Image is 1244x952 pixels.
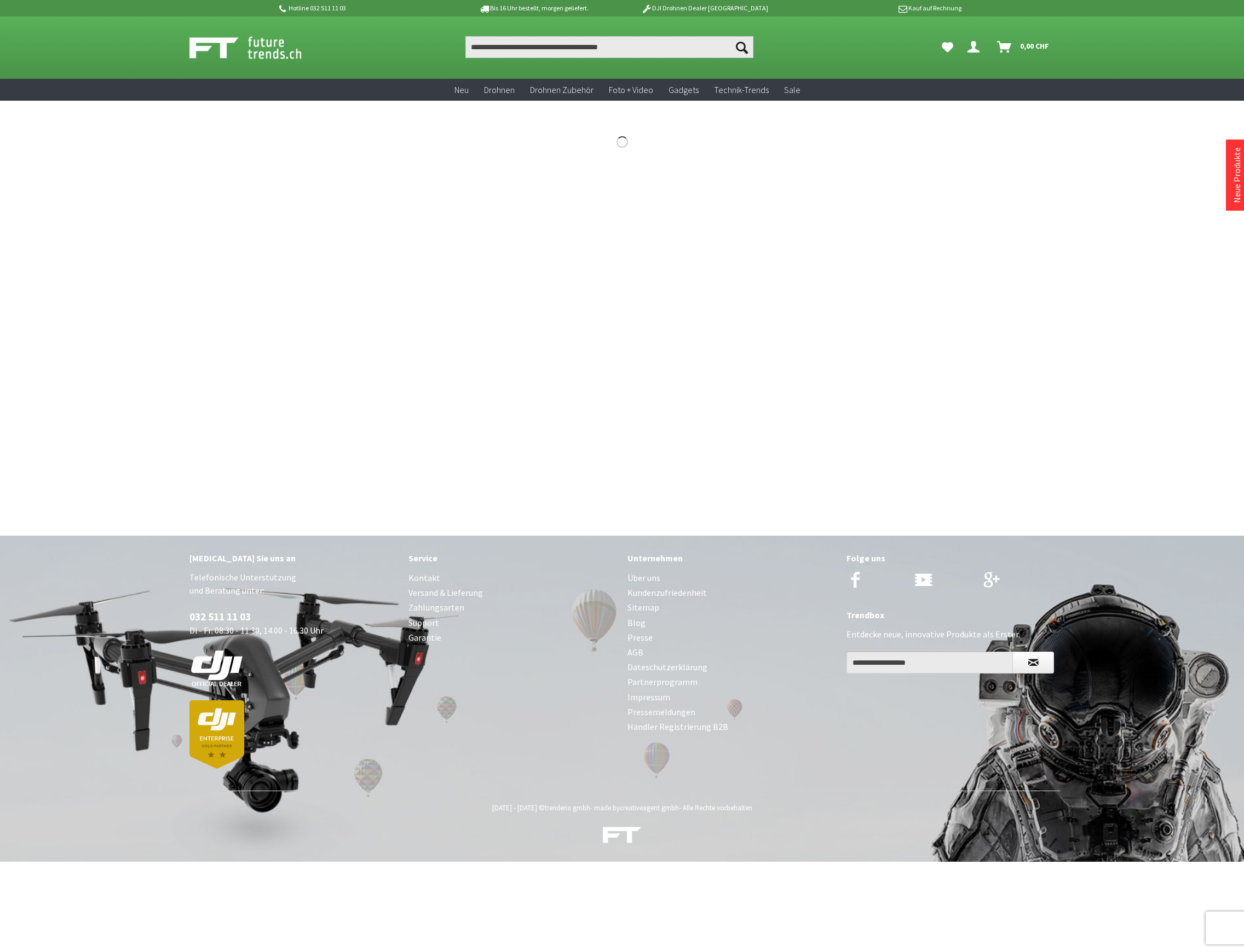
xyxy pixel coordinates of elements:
[627,585,836,600] a: Kundenzufriedenheit
[189,551,398,565] div: [MEDICAL_DATA] Sie uns an
[408,571,617,585] a: Kontakt
[476,79,522,101] a: Drohnen
[730,36,753,58] button: Suchen
[603,828,641,847] a: DJI Drohnen, Trends & Gadgets Shop
[619,2,790,15] p: DJI Drohnen Dealer [GEOGRAPHIC_DATA]
[627,645,836,660] a: AGB
[447,79,476,101] a: Neu
[530,84,594,95] span: Drohnen Zubehör
[963,36,988,58] a: Dein Konto
[408,616,617,630] a: Support
[522,79,601,101] a: Drohnen Zubehör
[627,660,836,675] a: Dateschutzerklärung
[776,79,808,101] a: Sale
[714,84,769,95] span: Technik-Trends
[408,600,617,615] a: Zahlungsarten
[408,585,617,600] a: Versand & Lieferung
[448,2,619,15] p: Bis 16 Uhr bestellt, morgen geliefert.
[661,79,706,101] a: Gadgets
[669,84,699,95] span: Gadgets
[993,36,1055,58] a: Warenkorb
[601,79,661,101] a: Foto + Video
[277,2,448,15] p: Hotline 032 511 11 03
[706,79,776,101] a: Technik-Trends
[408,551,617,565] div: Service
[454,84,469,95] span: Neu
[484,84,515,95] span: Drohnen
[846,608,1055,622] div: Trendbox
[627,705,836,719] a: Pressemeldungen
[1020,37,1049,55] span: 0,00 CHF
[408,630,617,645] a: Garantie
[846,628,1055,641] p: Entdecke neue, innovative Produkte als Erster.
[846,652,1013,674] input: Ihre E-Mail Adresse
[627,571,836,585] a: Über uns
[627,600,836,615] a: Sitemap
[627,675,836,689] a: Partnerprogramm
[627,630,836,645] a: Presse
[627,551,836,565] div: Unternehmen
[1012,652,1054,674] button: Newsletter abonnieren
[189,650,244,687] img: white-dji-schweiz-logo-official_140x140.png
[189,571,398,769] p: Telefonische Unterstützung und Beratung unter: Di - Fr: 08:30 - 11.30, 14.00 - 16.30 Uhr
[465,36,753,58] input: Produkt, Marke, Kategorie, EAN, Artikelnummer…
[790,2,961,15] p: Kauf auf Rechnung
[627,616,836,630] a: Blog
[189,700,244,769] img: dji-partner-enterprise_goldLoJgYOWPUIEBO.png
[603,827,641,844] img: ft-white-trans-footer.png
[627,719,836,734] a: Händler Registrierung B2B
[936,36,959,58] a: Meine Favoriten
[1231,147,1242,203] a: Neue Produkte
[620,803,679,812] a: creativeagent gmbh
[784,84,800,95] span: Sale
[193,803,1051,812] div: [DATE] - [DATE] © - made by - Alle Rechte vorbehalten
[627,690,836,705] a: Impressum
[609,84,653,95] span: Foto + Video
[189,610,251,623] a: 032 511 11 03
[189,34,326,61] img: Shop Futuretrends - zur Startseite wechseln
[846,551,1055,565] div: Folge uns
[545,803,590,812] a: trenderia gmbh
